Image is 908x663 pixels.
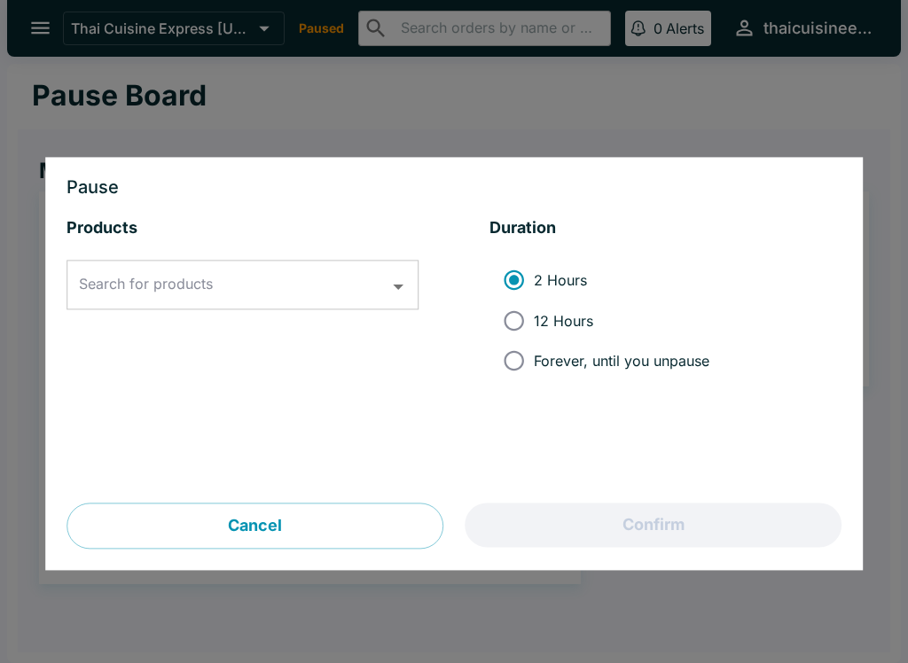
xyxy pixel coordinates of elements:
[385,273,412,300] button: Open
[534,352,709,370] span: Forever, until you unpause
[534,271,587,289] span: 2 Hours
[534,312,593,330] span: 12 Hours
[67,218,419,239] h5: Products
[67,179,841,197] h3: Pause
[489,218,841,239] h5: Duration
[67,503,443,550] button: Cancel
